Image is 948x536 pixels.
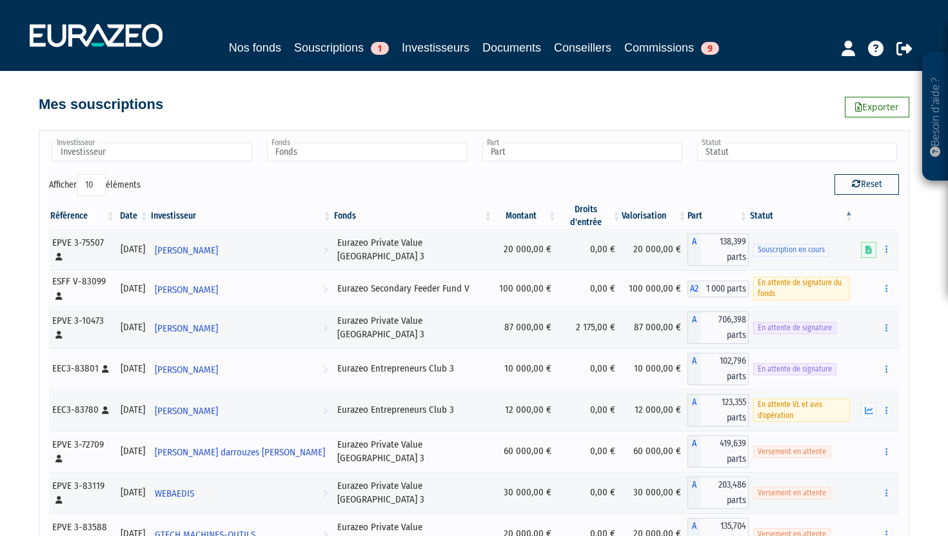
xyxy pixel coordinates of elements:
th: Date: activer pour trier la colonne par ordre croissant [116,203,150,229]
span: 419,639 parts [700,435,749,468]
span: Souscription en cours [753,244,829,256]
i: [Français] Personne physique [55,253,63,261]
a: [PERSON_NAME] [150,237,333,263]
button: Reset [834,174,899,195]
span: 138,399 parts [700,233,749,266]
select: Afficheréléments [77,174,106,196]
div: A - Eurazeo Private Value Europe 3 [687,233,749,266]
div: EEC3-83801 [52,362,112,375]
a: Documents [482,39,541,57]
img: 1732889491-logotype_eurazeo_blanc_rvb.png [30,24,163,47]
div: EPVE 3-83119 [52,479,112,507]
div: Eurazeo Private Value [GEOGRAPHIC_DATA] 3 [337,236,489,264]
a: [PERSON_NAME] [150,397,333,423]
span: A [687,435,700,468]
span: [PERSON_NAME] [155,278,218,302]
div: A - Eurazeo Private Value Europe 3 [687,312,749,344]
i: Voir l'investisseur [323,464,328,488]
td: 0,00 € [558,472,622,513]
div: [DATE] [121,444,145,458]
div: Eurazeo Entrepreneurs Club 3 [337,403,489,417]
td: 30 000,00 € [493,472,558,513]
a: [PERSON_NAME] [150,356,333,382]
a: Investisseurs [402,39,469,57]
i: [Français] Personne physique [55,455,63,462]
td: 0,00 € [558,229,622,270]
p: Besoin d'aide ? [928,59,943,175]
a: Conseillers [554,39,611,57]
i: Voir l'investisseur [323,482,328,506]
div: Eurazeo Entrepreneurs Club 3 [337,362,489,375]
div: [DATE] [121,362,145,375]
span: En attente de signature [753,322,836,334]
div: [DATE] [121,282,145,295]
i: [Français] Personne physique [55,331,63,339]
i: [Français] Personne physique [55,292,63,300]
span: A [687,353,700,385]
span: WEBAEDIS [155,482,194,506]
td: 30 000,00 € [622,472,687,513]
span: 1 [371,42,389,55]
span: [PERSON_NAME] [155,239,218,263]
td: 12 000,00 € [622,390,687,431]
div: [DATE] [121,403,145,417]
a: [PERSON_NAME] [150,276,333,302]
span: A [687,233,700,266]
div: A - Eurazeo Private Value Europe 3 [687,435,749,468]
span: En attente de signature du fonds [753,277,850,300]
label: Afficher éléments [49,174,141,196]
div: Eurazeo Private Value [GEOGRAPHIC_DATA] 3 [337,314,489,342]
span: En attente de signature [753,363,836,375]
div: EPVE 3-10473 [52,314,112,342]
a: [PERSON_NAME] [150,315,333,341]
span: [PERSON_NAME] [155,317,218,341]
th: Statut : activer pour trier la colonne par ordre d&eacute;croissant [749,203,854,229]
a: WEBAEDIS [150,480,333,506]
span: 102,796 parts [700,353,749,385]
td: 10 000,00 € [622,348,687,390]
div: EEC3-83780 [52,403,112,417]
span: Versement en attente [753,487,831,499]
span: 1 000 parts [700,281,749,297]
h4: Mes souscriptions [39,97,163,112]
td: 100 000,00 € [622,270,687,307]
i: [Français] Personne physique [102,406,109,414]
td: 0,00 € [558,390,622,431]
td: 87 000,00 € [493,307,558,348]
div: A - Eurazeo Entrepreneurs Club 3 [687,394,749,426]
i: Voir l'investisseur [323,278,328,302]
div: A - Eurazeo Private Value Europe 3 [687,477,749,509]
div: Eurazeo Secondary Feeder Fund V [337,282,489,295]
td: 0,00 € [558,348,622,390]
div: A - Eurazeo Entrepreneurs Club 3 [687,353,749,385]
th: Valorisation: activer pour trier la colonne par ordre croissant [622,203,687,229]
span: 9 [701,42,719,55]
i: Voir l'investisseur [323,317,328,341]
span: Versement en attente [753,446,831,458]
a: Commissions9 [624,39,719,57]
i: Voir l'investisseur [323,358,328,382]
div: EPVE 3-72709 [52,438,112,466]
td: 2 175,00 € [558,307,622,348]
div: Eurazeo Private Value [GEOGRAPHIC_DATA] 3 [337,479,489,507]
div: [DATE] [121,243,145,256]
span: A [687,477,700,509]
a: Nos fonds [229,39,281,57]
span: [PERSON_NAME] darrouzes [PERSON_NAME] [155,441,325,464]
div: [DATE] [121,486,145,499]
th: Investisseur: activer pour trier la colonne par ordre croissant [150,203,333,229]
div: A2 - Eurazeo Secondary Feeder Fund V [687,281,749,297]
span: 203,486 parts [700,477,749,509]
th: Montant: activer pour trier la colonne par ordre croissant [493,203,558,229]
a: [PERSON_NAME] darrouzes [PERSON_NAME] [150,439,333,464]
span: 706,398 parts [700,312,749,344]
td: 87 000,00 € [622,307,687,348]
a: Souscriptions1 [294,39,389,59]
th: Droits d'entrée: activer pour trier la colonne par ordre croissant [558,203,622,229]
div: EPVE 3-75507 [52,236,112,264]
td: 10 000,00 € [493,348,558,390]
span: [PERSON_NAME] [155,358,218,382]
th: Référence : activer pour trier la colonne par ordre croissant [49,203,116,229]
i: Voir l'investisseur [323,399,328,423]
i: [Français] Personne physique [102,365,109,373]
